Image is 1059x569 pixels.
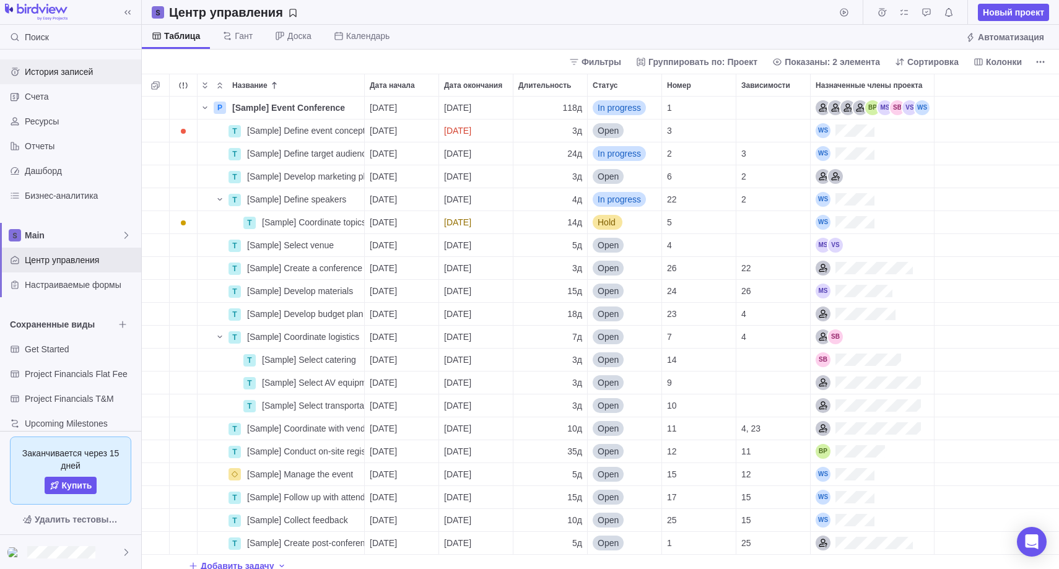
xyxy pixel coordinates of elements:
[235,30,253,42] span: Гант
[811,440,935,463] div: Назначенные члены проекта
[983,6,1044,19] span: Новый проект
[907,56,959,68] span: Сортировка
[811,280,935,303] div: Назначенные члены проекта
[588,119,661,142] div: Open
[170,188,198,211] div: Индикация проблем
[513,532,588,555] div: Длительность
[229,125,241,137] div: T
[969,53,1027,71] span: Колонки
[170,257,198,280] div: Индикация проблем
[588,303,662,326] div: Статус
[588,349,662,371] div: Статус
[214,102,226,114] div: P
[198,486,365,509] div: Название
[662,349,736,371] div: Номер
[736,211,811,234] div: Зависимости
[439,188,513,211] div: Дата окончания
[811,326,935,349] div: Назначенные члены проекта
[198,188,365,211] div: Название
[513,349,588,371] div: Длительность
[198,211,365,234] div: Название
[865,100,880,115] div: Brad Purdue
[25,189,136,202] span: Бизнес-аналитика
[365,188,439,211] div: Дата начала
[736,234,811,257] div: Зависимости
[736,257,811,280] div: Зависимости
[736,119,811,142] div: Зависимости
[170,417,198,440] div: Индикация проблем
[229,194,241,206] div: T
[811,257,935,280] div: Назначенные члены проекта
[811,463,935,486] div: Назначенные члены проекта
[513,394,588,417] div: Длительность
[170,532,198,555] div: Индикация проблем
[513,326,588,349] div: Длительность
[170,119,198,142] div: Индикация проблем
[170,349,198,371] div: Индикация проблем
[736,142,811,165] div: Зависимости
[25,343,136,355] span: Get Started
[736,463,811,486] div: Зависимости
[365,74,438,96] div: Дата начала
[878,100,892,115] div: Mark Steinson
[582,56,621,68] span: Фильтры
[365,486,439,509] div: Дата начала
[25,368,136,380] span: Project Financials Flat Fee
[212,77,227,94] span: Свернуть
[198,257,365,280] div: Название
[198,349,365,371] div: Название
[896,9,913,19] a: Мои задачи
[198,77,212,94] span: Развернуть
[439,440,513,463] div: Дата окончания
[736,280,811,303] div: Зависимости
[229,331,241,344] div: T
[45,477,97,494] a: Купить
[736,440,811,463] div: Зависимости
[439,234,513,257] div: Дата окончания
[198,234,365,257] div: Название
[816,123,830,138] div: Will Salah
[370,124,397,137] span: [DATE]
[736,165,811,188] div: Зависимости
[170,371,198,394] div: Индикация проблем
[564,53,626,71] span: Фильтры
[513,234,588,257] div: Длительность
[229,537,241,550] div: T
[365,326,439,349] div: Дата начала
[513,74,587,96] div: Длительность
[736,326,811,349] div: Зависимости
[25,31,49,43] span: Поиск
[365,371,439,394] div: Дата начала
[873,9,891,19] a: Тайм-логи
[198,440,365,463] div: Название
[365,280,439,303] div: Дата начала
[365,303,439,326] div: Дата начала
[513,417,588,440] div: Длительность
[513,509,588,532] div: Длительность
[365,119,439,142] div: Дата начала
[229,285,241,298] div: T
[593,79,617,92] span: Статус
[365,142,439,165] div: Дата начала
[588,165,662,188] div: Статус
[588,371,662,394] div: Статус
[662,97,736,119] div: Номер
[346,30,390,42] span: Календарь
[811,417,935,440] div: Назначенные члены проекта
[242,119,364,142] div: [Sample] Define event concept
[513,280,588,303] div: Длительность
[169,4,283,21] h2: Центр управления
[828,100,843,115] div: Logistics Coordinator
[164,30,200,42] span: Таблица
[35,512,119,527] span: Удалить тестовые данные
[229,240,241,252] div: T
[287,30,312,42] span: Доска
[662,211,736,234] div: Номер
[198,463,365,486] div: Название
[198,371,365,394] div: Название
[588,532,662,555] div: Статус
[662,97,736,119] div: 1
[736,509,811,532] div: Зависимости
[662,440,736,463] div: Номер
[662,371,736,394] div: Номер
